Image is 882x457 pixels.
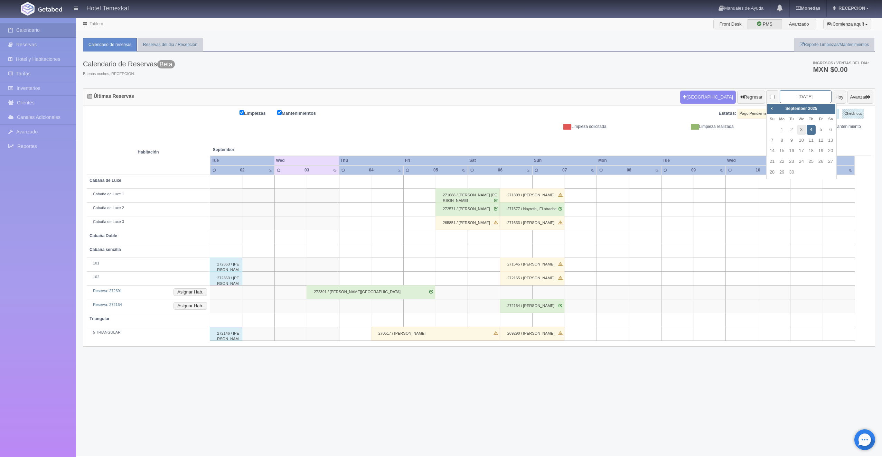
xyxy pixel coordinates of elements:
[789,117,794,121] span: Tuesday
[500,271,564,285] div: 272165 / [PERSON_NAME]
[719,110,736,117] label: Estatus:
[619,167,639,173] div: 08
[816,125,825,135] a: 5
[816,157,825,167] a: 26
[90,205,207,211] div: Cabaña de Luxe 2
[277,110,282,115] input: Mantenimientos
[819,117,823,121] span: Friday
[828,105,834,111] span: Next
[173,288,207,296] button: Asignar Hab.
[837,6,865,11] span: RECEPCION
[813,61,869,65] span: Ingresos / Ventas del día
[339,156,403,165] th: Thu
[813,66,869,73] h3: MXN $0.00
[799,117,804,121] span: Wednesday
[90,233,117,238] b: Cabaña Doble
[826,146,835,156] a: 20
[807,146,816,156] a: 18
[770,117,775,121] span: Sunday
[787,136,796,146] a: 9
[794,38,874,52] a: Reporte Limpiezas/Mantenimientos
[173,302,207,310] button: Asignar Hab.
[83,71,175,77] span: Buenas noches, RECEPCION.
[797,125,806,135] a: 3
[500,258,564,271] div: 271545 / [PERSON_NAME]
[435,202,500,216] div: 272571 / [PERSON_NAME]
[435,188,500,202] div: 271688 / [PERSON_NAME] [PERSON_NAME]
[90,261,207,266] div: 101
[490,167,510,173] div: 06
[777,157,786,167] a: 22
[661,156,725,165] th: Tue
[90,247,121,252] b: Cabaña sencilla
[768,104,776,112] a: Prev
[826,136,835,146] a: 13
[847,91,873,104] button: Avanzar
[277,109,326,117] label: Mantenimientos
[90,192,207,197] div: Cabaña de Luxe 1
[777,136,786,146] a: 8
[808,106,817,111] span: 2025
[435,216,500,230] div: 265851 / [PERSON_NAME]
[93,302,122,307] a: Reserva: 272164
[90,219,207,225] div: Cabaña de Luxe 3
[786,106,807,111] span: September
[90,21,103,26] a: Tablero
[768,146,777,156] a: 14
[83,38,137,52] a: Calendario de reservas
[787,157,796,167] a: 23
[826,125,835,135] a: 6
[611,124,739,130] div: Limpieza realizada
[240,110,244,115] input: Limpiezas
[500,202,564,216] div: 271577 / Nayreth j El atrache
[807,157,816,167] a: 25
[371,327,500,341] div: 270517 / [PERSON_NAME]
[726,156,790,165] th: Wed
[782,19,816,29] label: Avanzado
[240,109,276,117] label: Limpiezas
[748,19,782,29] label: PMS
[787,125,796,135] a: 2
[779,117,785,121] span: Monday
[826,157,835,167] a: 27
[768,167,777,177] a: 28
[797,136,806,146] a: 10
[403,156,468,165] th: Fri
[500,327,564,341] div: 269290 / [PERSON_NAME]
[38,7,62,12] img: Getabed
[787,167,796,177] a: 30
[554,167,575,173] div: 07
[739,124,866,130] div: En Mantenimiento
[748,167,768,173] div: 10
[823,19,871,29] button: ¡Comienza aquí!
[90,316,110,321] b: Triangular
[307,285,435,299] div: 272391 / [PERSON_NAME][GEOGRAPHIC_DATA]
[210,327,242,341] div: 272146 / [PERSON_NAME] [PERSON_NAME]
[683,167,704,173] div: 09
[274,156,339,165] th: Wed
[90,178,121,183] b: Cabaña de Luxe
[232,167,253,173] div: 02
[361,167,382,173] div: 04
[796,6,820,11] b: Monedas
[87,94,134,99] h4: Últimas Reservas
[828,117,833,121] span: Saturday
[597,156,661,165] th: Mon
[157,60,175,68] span: Beta
[816,136,825,146] a: 12
[797,146,806,156] a: 17
[90,330,207,335] div: 5 TRIANGULAR
[809,117,813,121] span: Thursday
[768,136,777,146] a: 7
[797,157,806,167] a: 24
[210,258,242,271] div: 272363 / [PERSON_NAME]
[425,167,446,173] div: 05
[827,104,835,112] a: Next
[138,38,203,52] a: Reservas del día / Recepción
[21,2,35,16] img: Getabed
[210,156,275,165] th: Tue
[138,150,159,155] strong: Habitación
[713,19,748,29] label: Front Desk
[768,157,777,167] a: 21
[500,299,564,313] div: 272164 / [PERSON_NAME]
